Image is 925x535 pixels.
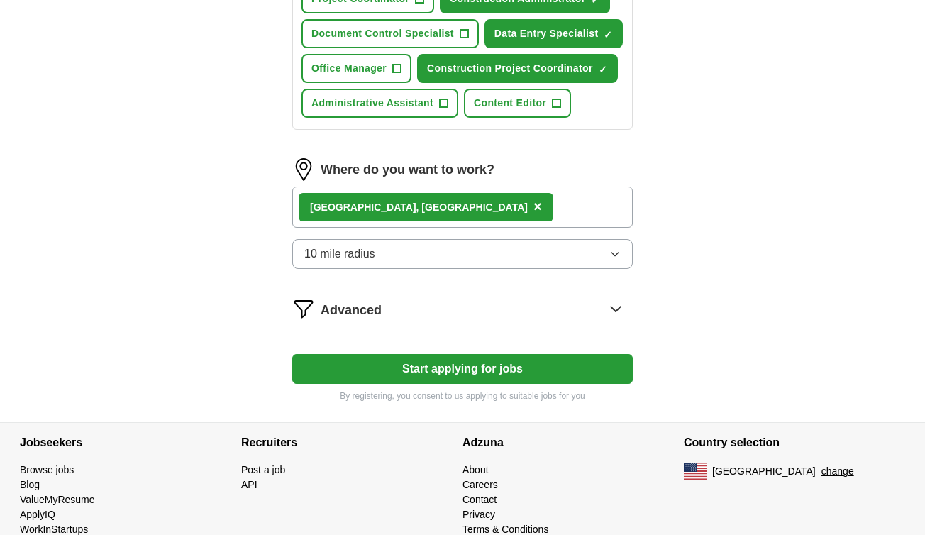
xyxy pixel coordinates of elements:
span: [GEOGRAPHIC_DATA] [712,464,816,479]
span: Advanced [321,301,382,320]
span: Document Control Specialist [311,26,454,41]
button: Start applying for jobs [292,354,633,384]
a: API [241,479,257,490]
button: change [821,464,854,479]
button: Document Control Specialist [301,19,479,48]
button: Data Entry Specialist✓ [484,19,624,48]
span: ✓ [599,64,607,75]
button: Administrative Assistant [301,89,458,118]
a: Terms & Conditions [462,524,548,535]
span: ✓ [604,29,612,40]
div: , [GEOGRAPHIC_DATA] [310,200,528,215]
button: Content Editor [464,89,571,118]
a: Browse jobs [20,464,74,475]
span: 10 mile radius [304,246,375,263]
a: ValueMyResume [20,494,95,505]
a: Careers [462,479,498,490]
p: By registering, you consent to us applying to suitable jobs for you [292,390,633,402]
strong: [GEOGRAPHIC_DATA] [310,202,416,213]
span: Content Editor [474,96,546,111]
span: Data Entry Specialist [494,26,599,41]
span: Construction Project Coordinator [427,61,593,76]
a: ApplyIQ [20,509,55,520]
a: Privacy [462,509,495,520]
span: Office Manager [311,61,387,76]
img: filter [292,297,315,320]
h4: Country selection [684,423,905,463]
label: Where do you want to work? [321,160,494,180]
a: About [462,464,489,475]
a: Blog [20,479,40,490]
a: WorkInStartups [20,524,88,535]
button: Office Manager [301,54,411,83]
button: Construction Project Coordinator✓ [417,54,618,83]
a: Contact [462,494,497,505]
button: 10 mile radius [292,239,633,269]
img: location.png [292,158,315,181]
button: × [533,197,542,218]
span: Administrative Assistant [311,96,433,111]
span: × [533,199,542,214]
img: US flag [684,463,707,480]
a: Post a job [241,464,285,475]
